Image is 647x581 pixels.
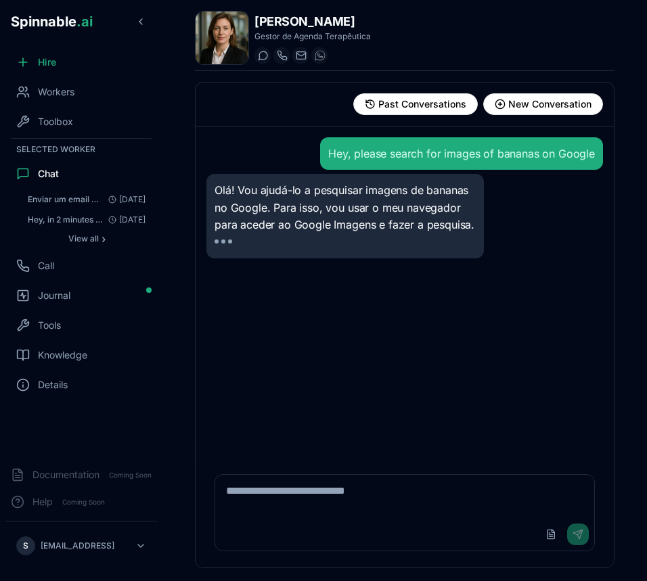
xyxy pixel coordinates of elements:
div: Selected Worker [5,141,157,158]
span: View all [68,233,99,244]
span: Knowledge [38,348,87,362]
h1: [PERSON_NAME] [254,12,371,31]
button: Show all conversations [22,231,152,247]
button: S[EMAIL_ADDRESS] [11,532,152,559]
img: Paula Wong [196,11,248,64]
div: Hey, please search for images of bananas on Google [328,145,595,162]
span: Call [38,259,54,273]
span: Tools [38,319,61,332]
img: WhatsApp [315,50,326,61]
span: Coming Soon [58,496,109,509]
button: Open conversation: Enviar um email ao Dr. Sebastião Assunção (sebastiao@spinnable.ai) com uma men... [22,190,152,209]
span: Hey, in 2 minutes send me an email saying whatever you want: Olá Dr. Sebastião! Vou agendar o env... [28,214,103,225]
span: Past Conversations [378,97,466,111]
span: Journal [38,289,70,302]
span: Enviar um email ao Dr. Sebastião Assunção (sebastiao@spinnable.ai) com uma mensagem personalizada... [28,194,103,205]
button: Send email to paula.wong@getspinnable.ai [292,47,309,64]
button: Start a chat with Paula Wong [254,47,271,64]
span: Help [32,495,53,509]
span: Spinnable [11,14,93,30]
span: S [23,540,28,551]
span: Hire [38,55,56,69]
button: Start new conversation [483,93,603,115]
span: Chat [38,167,59,181]
span: [DATE] [103,194,146,205]
span: Toolbox [38,115,73,129]
button: Start a call with Paula Wong [273,47,290,64]
span: Workers [38,85,74,99]
span: Documentation [32,468,99,482]
p: [EMAIL_ADDRESS] [41,540,114,551]
span: New Conversation [508,97,592,111]
span: .ai [76,14,93,30]
span: › [102,233,106,244]
button: View past conversations [353,93,478,115]
p: Olá! Vou ajudá-lo a pesquisar imagens de bananas no Google. Para isso, vou usar o meu navegador p... [215,182,476,234]
span: Coming Soon [105,469,156,482]
span: Details [38,378,68,392]
button: WhatsApp [311,47,328,64]
button: Open conversation: Hey, in 2 minutes send me an email saying whatever you want [22,210,152,229]
span: [DATE] [103,214,146,225]
p: Gestor de Agenda Terapêutica [254,31,371,42]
